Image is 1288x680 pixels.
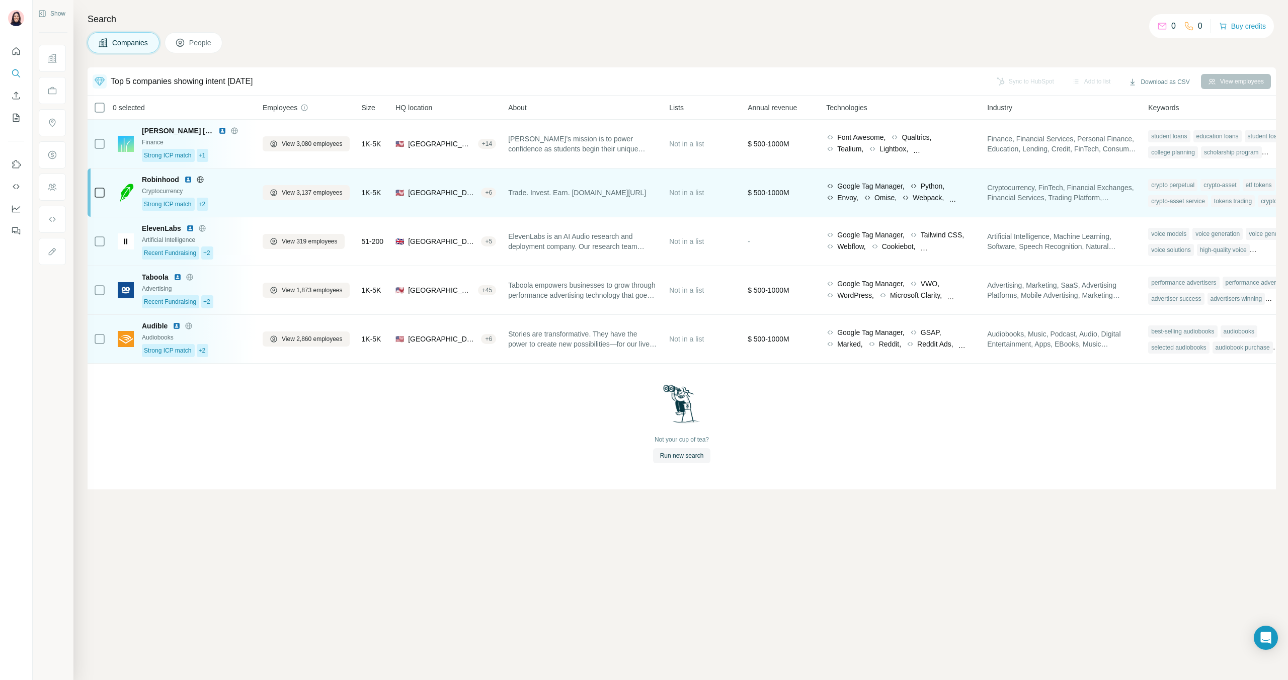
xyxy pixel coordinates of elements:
img: Avatar [8,10,24,26]
img: LinkedIn logo [173,322,181,330]
span: 🇺🇸 [395,285,404,295]
span: People [189,38,212,48]
span: About [508,103,527,113]
div: advertisers winning [1207,293,1265,305]
div: crypto-asset service [1148,195,1208,207]
div: performance advertisers [1148,277,1219,289]
span: 1K-5K [362,139,381,149]
span: View 2,860 employees [282,334,343,344]
span: 🇺🇸 [395,334,404,344]
span: Font Awesome, [837,132,886,142]
span: Omise, [874,193,897,203]
div: Audiobooks [142,333,251,342]
span: Taboola [142,272,169,282]
span: +2 [203,248,210,258]
p: 0 [1171,20,1176,32]
span: Cryptocurrency, FinTech, Financial Exchanges, Financial Services, Trading Platform, Blockchain, B... [987,183,1136,203]
span: Size [362,103,375,113]
span: ElevenLabs [142,223,181,233]
span: VWO, [921,279,939,289]
span: [PERSON_NAME]’s mission is to power confidence as students begin their unique journey. We believe... [508,134,657,154]
h4: Search [88,12,1276,26]
button: Feedback [8,222,24,240]
img: LinkedIn logo [184,176,192,184]
span: GSAP, [921,327,941,337]
span: $ 500-1000M [748,140,789,148]
div: Not your cup of tea? [655,435,709,444]
span: Lightbox, [879,144,908,154]
span: Finance, Financial Services, Personal Finance, Education, Lending, Credit, FinTech, Consumer Lending [987,134,1136,154]
span: 1K-5K [362,188,381,198]
span: Marked, [837,339,863,349]
span: 🇺🇸 [395,188,404,198]
div: high-quality voice [1197,244,1250,256]
span: Not in a list [669,286,704,294]
span: Audible [142,321,168,331]
span: Not in a list [669,237,704,245]
div: audiobooks [1221,325,1257,337]
div: student loans [1148,130,1190,142]
div: tokens trading [1211,195,1255,207]
span: Webpack, [913,193,944,203]
span: Strong ICP match [144,151,192,160]
span: [GEOGRAPHIC_DATA], [US_STATE] [408,334,477,344]
span: +2 [199,346,206,355]
span: Audiobooks, Music, Podcast, Audio, Digital Entertainment, Apps, EBooks, Music Streaming, Subscrip... [987,329,1136,349]
div: Cryptocurrency [142,187,251,196]
span: Keywords [1148,103,1179,113]
span: Recent Fundraising [144,248,196,258]
span: Artificial Intelligence, Machine Learning, Software, Speech Recognition, Natural Language Process... [987,231,1136,251]
button: View 3,080 employees [263,136,350,151]
span: 1K-5K [362,285,381,295]
div: crypto perpetual [1148,179,1197,191]
span: HQ location [395,103,432,113]
div: Top 5 companies showing intent [DATE] [111,75,253,88]
span: - [748,237,750,245]
span: Tailwind CSS, [921,230,964,240]
p: 0 [1198,20,1202,32]
span: View 1,873 employees [282,286,343,295]
button: Download as CSV [1121,74,1196,90]
img: LinkedIn logo [218,127,226,135]
img: Logo of Audible [118,331,134,347]
div: best-selling audiobooks [1148,325,1217,337]
span: Cookiebot, [882,241,916,251]
div: etf tokens [1243,179,1275,191]
span: Envoy, [837,193,858,203]
span: Reddit Ads, [917,339,953,349]
span: Technologies [826,103,867,113]
span: View 3,137 employees [282,188,343,197]
span: WordPress, [837,290,874,300]
div: + 45 [478,286,496,295]
div: Artificial Intelligence [142,235,251,244]
span: View 3,080 employees [282,139,343,148]
span: Stories are transformative. They have the power to create new possibilities—for our lives, and fo... [508,329,657,349]
div: voice generation [1192,228,1243,240]
div: advertiser success [1148,293,1204,305]
span: 1K-5K [362,334,381,344]
button: View 319 employees [263,234,345,249]
span: Trade. Invest. Earn. [DOMAIN_NAME][URL] [508,188,646,198]
div: crypto [1258,195,1280,207]
button: Buy credits [1219,19,1266,33]
span: Run new search [660,451,704,460]
button: Enrich CSV [8,87,24,105]
span: 🇬🇧 [395,236,404,246]
img: Logo of Sallie Mae [118,136,134,152]
div: voice solutions [1148,244,1194,256]
span: +2 [199,200,206,209]
span: Google Tag Manager, [837,279,905,289]
span: Companies [112,38,149,48]
span: $ 500-1000M [748,189,789,197]
span: 🇺🇸 [395,139,404,149]
div: + 6 [481,334,496,344]
span: [GEOGRAPHIC_DATA], [US_STATE] [408,285,474,295]
span: Taboola empowers businesses to grow through performance advertising technology that goes beyond s... [508,280,657,300]
div: + 14 [478,139,496,148]
button: Search [8,64,24,82]
img: LinkedIn logo [186,224,194,232]
div: + 6 [481,188,496,197]
button: Use Surfe API [8,178,24,196]
button: My lists [8,109,24,127]
span: 0 selected [113,103,145,113]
